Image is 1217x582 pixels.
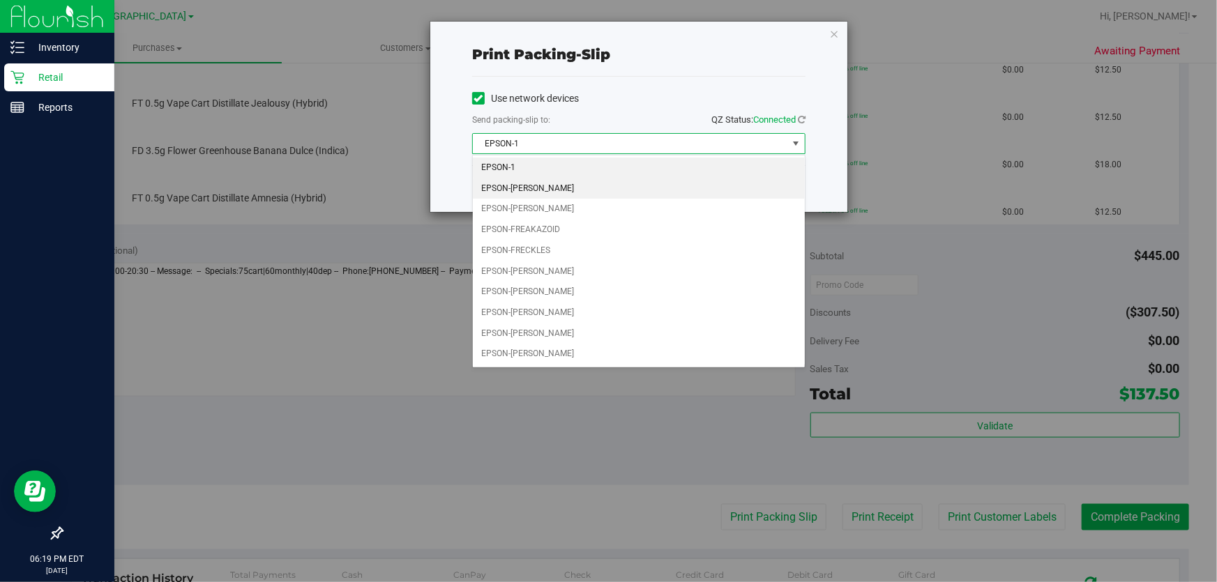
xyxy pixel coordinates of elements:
p: Inventory [24,39,108,56]
p: Reports [24,99,108,116]
iframe: Resource center [14,470,56,512]
inline-svg: Inventory [10,40,24,54]
p: [DATE] [6,565,108,576]
span: select [787,134,805,153]
li: EPSON-[PERSON_NAME] [473,344,805,365]
span: Connected [753,114,796,125]
span: EPSON-1 [473,134,787,153]
span: Print packing-slip [472,46,610,63]
li: EPSON-1 [473,158,805,178]
li: EPSON-[PERSON_NAME] [473,303,805,323]
li: EPSON-[PERSON_NAME] [473,261,805,282]
label: Use network devices [472,91,579,106]
li: EPSON-[PERSON_NAME] [473,323,805,344]
label: Send packing-slip to: [472,114,550,126]
p: 06:19 PM EDT [6,553,108,565]
inline-svg: Reports [10,100,24,114]
li: EPSON-[PERSON_NAME] [473,178,805,199]
li: EPSON-[PERSON_NAME] [473,199,805,220]
li: EPSON-FRECKLES [473,240,805,261]
span: QZ Status: [711,114,806,125]
inline-svg: Retail [10,70,24,84]
li: EPSON-FREAKAZOID [473,220,805,240]
p: Retail [24,69,108,86]
li: EPSON-[PERSON_NAME] [473,282,805,303]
